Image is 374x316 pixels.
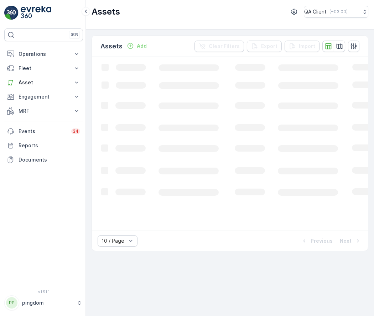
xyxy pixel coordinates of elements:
[22,299,73,306] p: pingdom
[19,51,69,58] p: Operations
[4,90,83,104] button: Engagement
[4,104,83,118] button: MRF
[311,237,333,244] p: Previous
[329,9,348,15] p: ( +03:00 )
[4,124,83,138] a: Events34
[19,107,69,115] p: MRF
[6,297,17,309] div: PP
[300,237,333,245] button: Previous
[19,142,80,149] p: Reports
[71,32,78,38] p: ⌘B
[209,43,240,50] p: Clear Filters
[340,237,352,244] p: Next
[4,138,83,153] a: Reports
[339,237,362,245] button: Next
[4,290,83,294] span: v 1.51.1
[19,156,80,163] p: Documents
[304,8,327,15] p: QA Client
[19,65,69,72] p: Fleet
[4,75,83,90] button: Asset
[299,43,315,50] p: Import
[4,61,83,75] button: Fleet
[19,79,69,86] p: Asset
[4,47,83,61] button: Operations
[19,93,69,100] p: Engagement
[19,128,67,135] p: Events
[285,41,320,52] button: Import
[261,43,277,50] p: Export
[194,41,244,52] button: Clear Filters
[100,41,123,51] p: Assets
[4,153,83,167] a: Documents
[137,42,147,49] p: Add
[4,6,19,20] img: logo
[21,6,51,20] img: logo_light-DOdMpM7g.png
[4,295,83,310] button: PPpingdom
[304,6,368,18] button: QA Client(+03:00)
[92,6,120,17] p: Assets
[73,128,79,134] p: 34
[247,41,282,52] button: Export
[124,42,150,50] button: Add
